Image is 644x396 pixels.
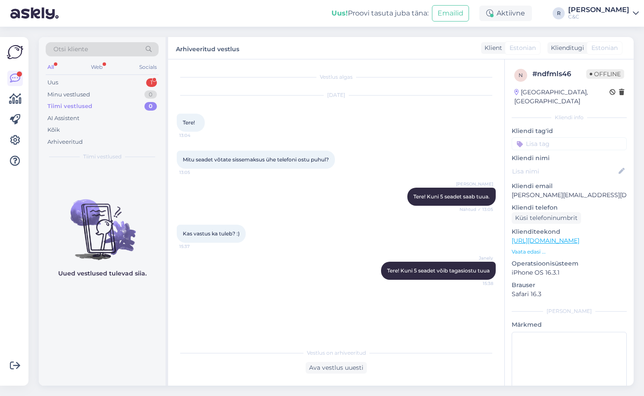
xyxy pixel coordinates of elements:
span: Tere! [183,119,195,126]
span: 15:38 [461,280,493,287]
div: # ndfmls46 [532,69,586,79]
div: Kõik [47,126,60,134]
div: Klient [481,43,502,53]
span: Tere! Kuni 5 seadet võib tagasiostu tuua [387,267,490,274]
p: Brauser [512,281,627,290]
label: Arhiveeritud vestlus [176,42,239,54]
span: Tiimi vestlused [83,153,122,161]
span: Vestlus on arhiveeritud [307,349,366,357]
span: Otsi kliente [53,45,88,54]
a: [URL][DOMAIN_NAME] [512,237,579,244]
div: Uus [47,78,58,87]
div: Socials [138,62,159,73]
p: Märkmed [512,320,627,329]
div: Web [89,62,104,73]
input: Lisa nimi [512,167,617,176]
span: Estonian [510,43,536,53]
p: Kliendi telefon [512,203,627,212]
p: Klienditeekond [512,227,627,236]
a: [PERSON_NAME]C&C [568,6,639,20]
span: 13:05 [179,169,212,176]
input: Lisa tag [512,137,627,150]
div: C&C [568,13,629,20]
img: No chats [39,184,166,261]
div: Küsi telefoninumbrit [512,212,581,224]
p: Kliendi nimi [512,154,627,163]
span: Janely [461,255,493,261]
div: Proovi tasuta juba täna: [331,8,428,19]
p: Kliendi email [512,182,627,191]
span: [PERSON_NAME] [456,181,493,187]
span: 13:04 [179,132,212,139]
div: [PERSON_NAME] [568,6,629,13]
span: Estonian [591,43,618,53]
div: R [553,7,565,19]
div: AI Assistent [47,114,79,123]
span: Mitu seadet võtate sissemaksus ühe telefoni ostu puhul? [183,156,329,163]
div: [DATE] [177,91,496,99]
div: Klienditugi [547,43,584,53]
div: 0 [144,102,157,111]
div: All [46,62,56,73]
p: [PERSON_NAME][EMAIL_ADDRESS][DOMAIN_NAME] [512,191,627,200]
span: n [519,72,523,78]
img: Askly Logo [7,44,23,60]
button: Emailid [432,5,469,22]
b: Uus! [331,9,348,17]
div: Kliendi info [512,114,627,121]
span: Offline [586,69,624,79]
div: Aktiivne [479,6,532,21]
span: Kas vastus ka tuleb? :) [183,230,240,237]
div: Ava vestlus uuesti [306,362,367,374]
div: Tiimi vestlused [47,102,92,111]
span: 15:37 [179,243,212,250]
div: Vestlus algas [177,73,496,81]
p: Vaata edasi ... [512,248,627,256]
div: 0 [144,90,157,99]
div: Arhiveeritud [47,138,83,146]
p: iPhone OS 16.3.1 [512,268,627,277]
div: [PERSON_NAME] [512,307,627,315]
p: Kliendi tag'id [512,127,627,136]
span: Nähtud ✓ 13:05 [460,206,493,213]
span: Tere! Kuni 5 seadet saab tuua. [413,193,490,200]
p: Safari 16.3 [512,290,627,299]
div: 1 [146,78,157,87]
div: [GEOGRAPHIC_DATA], [GEOGRAPHIC_DATA] [514,88,610,106]
p: Uued vestlused tulevad siia. [58,269,147,278]
div: Minu vestlused [47,90,90,99]
p: Operatsioonisüsteem [512,259,627,268]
